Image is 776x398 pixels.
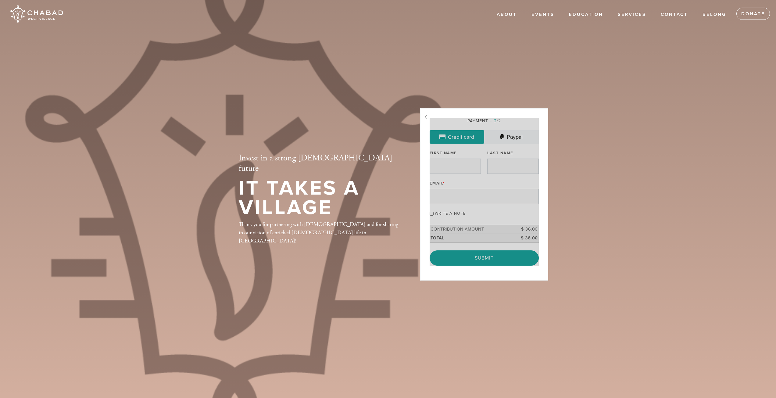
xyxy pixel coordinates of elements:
[239,220,400,245] div: Thank you for partnering with [DEMOGRAPHIC_DATA] and for sharing in our vision of enriched [DEMOG...
[698,9,731,20] a: Belong
[564,9,608,20] a: EDUCATION
[527,9,559,20] a: Events
[656,9,692,20] a: Contact
[613,9,651,20] a: Services
[736,8,770,20] a: Donate
[239,153,400,174] h2: Invest in a strong [DEMOGRAPHIC_DATA] future
[9,3,64,25] img: Chabad%20West%20Village.png
[492,9,521,20] a: About
[239,178,400,218] h1: It Takes a Village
